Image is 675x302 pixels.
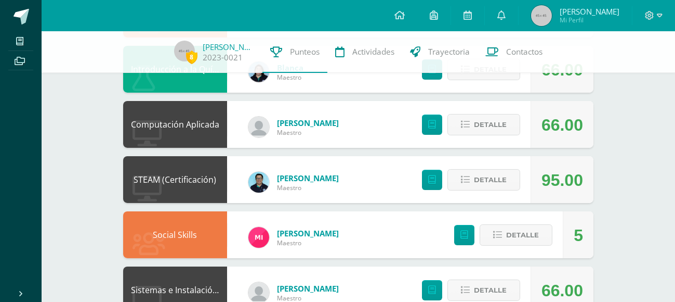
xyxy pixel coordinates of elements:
[277,228,339,238] a: [PERSON_NAME]
[262,31,327,73] a: Punteos
[560,16,619,24] span: Mi Perfil
[123,156,227,203] div: STEAM (Certificación)
[447,114,520,135] button: Detalle
[123,211,227,258] div: Social Skills
[277,73,303,82] span: Maestro
[478,31,550,73] a: Contactos
[474,170,507,190] span: Detalle
[186,51,197,64] span: 8
[447,169,520,191] button: Detalle
[447,280,520,301] button: Detalle
[203,52,243,63] a: 2023-0021
[174,41,195,61] img: 45x45
[352,46,394,57] span: Actividades
[248,117,269,137] img: f1877f136c7c99965f6f4832741acf84.png
[290,46,320,57] span: Punteos
[531,5,552,26] img: 45x45
[277,118,339,128] a: [PERSON_NAME]
[203,42,255,52] a: [PERSON_NAME]
[327,31,402,73] a: Actividades
[277,238,339,247] span: Maestro
[506,46,542,57] span: Contactos
[123,101,227,148] div: Computación Aplicada
[277,128,339,137] span: Maestro
[248,172,269,193] img: fa03fa54efefe9aebc5e29dfc8df658e.png
[248,227,269,248] img: 63ef49b70f225fbda378142858fbe819.png
[574,212,583,259] div: 5
[541,102,583,148] div: 66.00
[277,283,339,294] a: [PERSON_NAME]
[428,46,470,57] span: Trayectoria
[541,157,583,204] div: 95.00
[560,6,619,17] span: [PERSON_NAME]
[474,281,507,300] span: Detalle
[402,31,478,73] a: Trayectoria
[277,173,339,183] a: [PERSON_NAME]
[277,183,339,192] span: Maestro
[480,224,552,246] button: Detalle
[506,225,539,245] span: Detalle
[474,115,507,134] span: Detalle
